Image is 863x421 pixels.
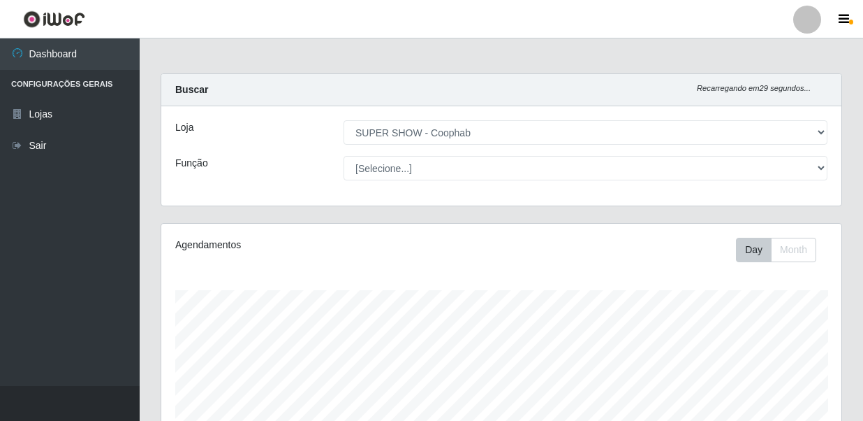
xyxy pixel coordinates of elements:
[736,238,772,262] button: Day
[697,84,811,92] i: Recarregando em 29 segundos...
[175,120,193,135] label: Loja
[736,238,827,262] div: Toolbar with button groups
[175,238,435,252] div: Agendamentos
[175,84,208,95] strong: Buscar
[736,238,816,262] div: First group
[23,10,85,28] img: CoreUI Logo
[175,156,208,171] label: Função
[771,238,816,262] button: Month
